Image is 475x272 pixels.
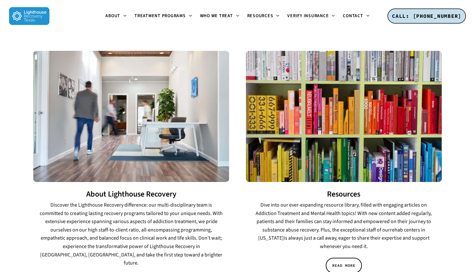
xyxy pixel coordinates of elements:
[252,201,436,251] p: Dive into our ever-expanding resource library, filled with engaging articles on Addiction Treatme...
[200,13,233,19] span: Who We Treat
[339,14,373,19] a: Contact
[101,14,131,19] a: About
[134,13,186,19] span: Treatment Programs
[332,262,355,269] span: READ MORE
[243,14,284,19] a: Resources
[33,51,229,182] img: PHP Treatment Center
[40,201,223,267] p: Discover the Lighthouse Recovery difference: our multi-disciplinary team is committed to creating...
[246,190,442,198] h3: Resources
[105,13,120,19] span: About
[343,13,363,19] span: Contact
[392,13,461,19] span: CALL: [PHONE_NUMBER]
[387,8,466,24] a: CALL: [PHONE_NUMBER]
[131,14,196,19] a: Treatment Programs
[9,7,49,25] img: Lighthouse Recovery Texas
[247,13,273,19] span: Resources
[283,14,339,19] a: Verify Insurance
[196,14,243,19] a: Who We Treat
[33,190,229,198] h3: About Lighthouse Recovery
[287,13,329,19] span: Verify Insurance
